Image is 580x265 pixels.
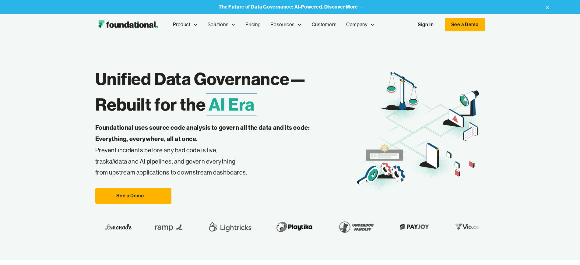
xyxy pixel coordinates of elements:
div: Company [341,15,380,35]
iframe: Chat Widget [550,236,580,265]
p: Prevent incidents before any bad code is live, track data and AI pipelines, and govern everything... [95,122,329,178]
h1: Unified Data Governance— Rebuilt for the [95,66,355,117]
a: Customers [307,15,341,35]
img: Underdog Fantasy [335,218,377,235]
img: Vio.com [452,222,487,231]
img: Ramp [150,218,187,235]
em: all [109,157,115,165]
div: Product [168,15,203,35]
a: See a Demo → [95,188,171,204]
a: See a Demo [445,18,485,31]
a: home [95,19,161,31]
div: Resources [265,15,307,35]
img: Foundational Logo [95,19,161,31]
a: Sign In [412,18,440,31]
div: Company [346,21,367,29]
div: Solutions [203,15,241,35]
img: Lemonade [104,222,131,231]
div: Resources [270,21,294,29]
img: Payjoy [396,222,432,231]
div: Product [173,21,191,29]
img: Lightricks [206,218,253,235]
a: Pricing [241,15,265,35]
div: Solutions [208,21,228,29]
span: AI Era [206,93,258,115]
img: Playtika [272,218,316,235]
strong: Foundational uses source code analysis to govern all the data and its code: Everything, everywher... [95,124,310,143]
a: The Future of Data Governance: AI-Powered. Discover More → [219,4,364,10]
